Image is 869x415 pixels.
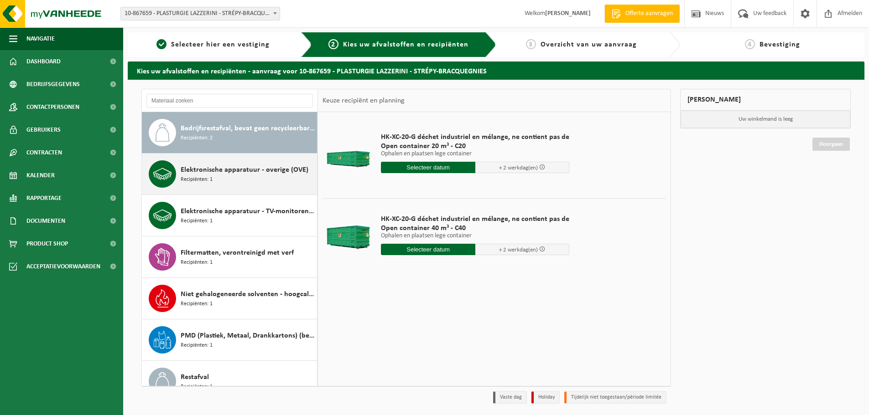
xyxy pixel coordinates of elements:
a: 1Selecteer hier een vestiging [132,39,294,50]
span: Contactpersonen [26,96,79,118]
input: Selecteer datum [381,244,475,255]
button: Niet gehalogeneerde solventen - hoogcalorisch in 200lt-vat Recipiënten: 1 [142,278,317,319]
span: HK-XC-20-G déchet industriel en mélange, ne contient pas de [381,215,569,224]
li: Tijdelijk niet toegestaan/période limitée [564,391,666,404]
p: Ophalen en plaatsen lege container [381,151,569,157]
span: Restafval [181,372,209,383]
span: Overzicht van uw aanvraag [541,41,637,48]
p: Uw winkelmand is leeg [681,111,850,128]
li: Holiday [531,391,560,404]
span: Open container 40 m³ - C40 [381,224,569,233]
button: Restafval Recipiënten: 1 [142,361,317,402]
span: 10-867659 - PLASTURGIE LAZZERINI - STRÉPY-BRACQUEGNIES [120,7,280,20]
span: Recipiënten: 1 [181,341,213,350]
span: Kies uw afvalstoffen en recipiënten [343,41,468,48]
span: 10-867659 - PLASTURGIE LAZZERINI - STRÉPY-BRACQUEGNIES [121,7,280,20]
span: 2 [328,39,338,49]
li: Vaste dag [493,391,527,404]
span: 1 [156,39,167,49]
span: + 2 werkdag(en) [499,165,538,171]
h2: Kies uw afvalstoffen en recipiënten - aanvraag voor 10-867659 - PLASTURGIE LAZZERINI - STRÉPY-BRA... [128,61,864,79]
span: Rapportage [26,187,62,210]
span: Filtermatten, verontreinigd met verf [181,247,294,258]
span: Bevestiging [760,41,800,48]
span: Recipiënten: 1 [181,175,213,184]
span: Elektronische apparatuur - overige (OVE) [181,164,308,175]
button: Bedrijfsrestafval, bevat geen recycleerbare fracties, verbrandbaar na verkleining Recipiënten: 2 [142,112,317,154]
span: Recipiënten: 1 [181,383,213,391]
button: PMD (Plastiek, Metaal, Drankkartons) (bedrijven) Recipiënten: 1 [142,319,317,361]
div: [PERSON_NAME] [680,89,851,111]
span: + 2 werkdag(en) [499,247,538,253]
span: Product Shop [26,232,68,255]
div: Keuze recipiënt en planning [318,89,409,112]
span: Acceptatievoorwaarden [26,255,100,278]
span: Contracten [26,141,62,164]
input: Selecteer datum [381,162,475,173]
span: Niet gehalogeneerde solventen - hoogcalorisch in 200lt-vat [181,289,315,300]
strong: [PERSON_NAME] [545,10,591,17]
span: Recipiënten: 1 [181,217,213,225]
span: Offerte aanvragen [623,9,675,18]
button: Filtermatten, verontreinigd met verf Recipiënten: 1 [142,236,317,278]
button: Elektronische apparatuur - TV-monitoren (TVM) Recipiënten: 1 [142,195,317,236]
span: Navigatie [26,27,55,50]
span: 4 [745,39,755,49]
a: Offerte aanvragen [604,5,680,23]
span: Bedrijfsgegevens [26,73,80,96]
span: Selecteer hier een vestiging [171,41,270,48]
span: Open container 20 m³ - C20 [381,142,569,151]
span: Dashboard [26,50,61,73]
span: HK-XC-20-G déchet industriel en mélange, ne contient pas de [381,133,569,142]
span: PMD (Plastiek, Metaal, Drankkartons) (bedrijven) [181,330,315,341]
span: Recipiënten: 2 [181,134,213,143]
span: Recipiënten: 1 [181,258,213,267]
span: Bedrijfsrestafval, bevat geen recycleerbare fracties, verbrandbaar na verkleining [181,123,315,134]
span: Gebruikers [26,118,61,141]
span: Elektronische apparatuur - TV-monitoren (TVM) [181,206,315,217]
button: Elektronische apparatuur - overige (OVE) Recipiënten: 1 [142,154,317,195]
p: Ophalen en plaatsen lege container [381,233,569,239]
a: Doorgaan [812,138,850,151]
span: Kalender [26,164,55,187]
span: Recipiënten: 1 [181,300,213,308]
span: Documenten [26,210,65,232]
span: 3 [526,39,536,49]
input: Materiaal zoeken [146,94,313,108]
